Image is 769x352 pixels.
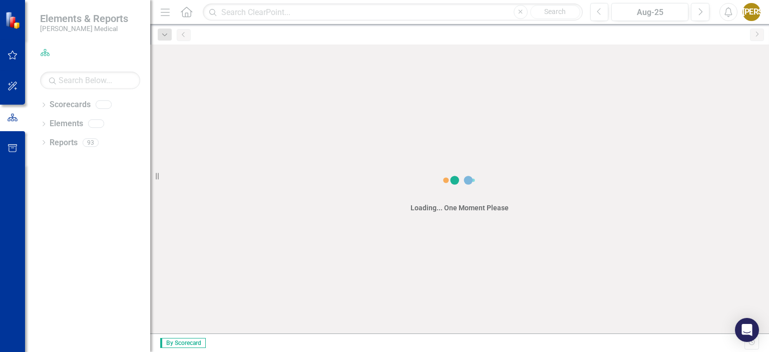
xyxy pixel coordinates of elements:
[160,338,206,348] span: By Scorecard
[742,3,760,21] button: [PERSON_NAME]
[544,8,566,16] span: Search
[615,7,685,19] div: Aug-25
[611,3,688,21] button: Aug-25
[735,318,759,342] div: Open Intercom Messenger
[411,203,509,213] div: Loading... One Moment Please
[83,138,99,147] div: 93
[5,11,23,29] img: ClearPoint Strategy
[40,25,128,33] small: [PERSON_NAME] Medical
[203,4,582,21] input: Search ClearPoint...
[530,5,580,19] button: Search
[50,99,91,111] a: Scorecards
[50,118,83,130] a: Elements
[40,13,128,25] span: Elements & Reports
[50,137,78,149] a: Reports
[40,72,140,89] input: Search Below...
